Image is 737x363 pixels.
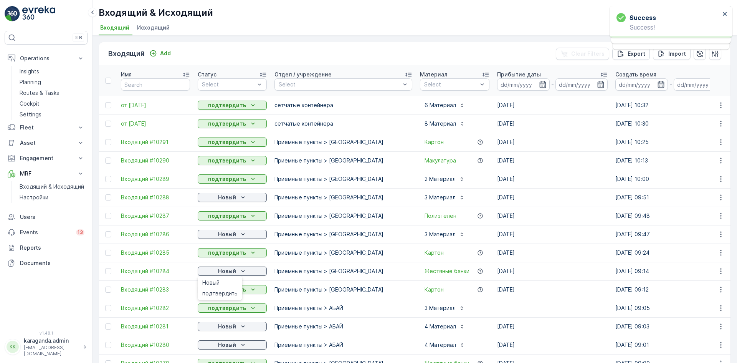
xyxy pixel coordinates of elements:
[121,175,190,183] span: Входящий #10289
[615,71,656,78] p: Создать время
[493,188,611,207] td: [DATE]
[271,317,416,336] td: Приемные пункты > АБАЙ
[611,244,730,262] td: [DATE] 09:24
[20,68,39,75] p: Insights
[20,55,72,62] p: Operations
[611,151,730,170] td: [DATE] 10:13
[198,267,267,276] button: Новый
[493,280,611,299] td: [DATE]
[630,13,656,22] h3: Success
[611,96,730,114] td: [DATE] 10:32
[160,50,171,57] p: Add
[425,323,456,330] p: 4 Материал
[198,303,267,313] button: подтвердить
[5,209,88,225] a: Users
[105,323,111,330] div: Toggle Row Selected
[121,101,190,109] span: от [DATE]
[198,340,267,350] button: Новый
[24,345,79,357] p: [EMAIL_ADDRESS][DOMAIN_NAME]
[425,341,456,349] p: 4 Материал
[497,78,550,91] input: dd/mm/yyyy
[271,114,416,133] td: сетчатыe контейнера
[105,231,111,237] div: Toggle Row Selected
[611,336,730,354] td: [DATE] 09:01
[271,133,416,151] td: Приемные пункты > [GEOGRAPHIC_DATA]
[121,120,190,128] a: от 23.08.2025
[202,279,220,287] span: Новый
[208,249,246,257] p: подтвердить
[493,170,611,188] td: [DATE]
[121,323,190,330] span: Входящий #10281
[5,135,88,151] button: Asset
[198,101,267,110] button: подтвердить
[20,78,41,86] p: Planning
[20,213,84,221] p: Users
[271,280,416,299] td: Приемные пункты > [GEOGRAPHIC_DATA]
[493,244,611,262] td: [DATE]
[105,250,111,256] div: Toggle Row Selected
[100,24,129,31] span: Входящий
[121,194,190,201] a: Входящий #10288
[20,111,41,118] p: Settings
[218,267,236,275] p: Новый
[425,267,469,275] a: Жестяные банки
[218,194,236,201] p: Новый
[198,276,242,300] ul: Новый
[420,71,447,78] p: Материал
[271,170,416,188] td: Приемные пункты > [GEOGRAPHIC_DATA]
[198,156,267,165] button: подтвердить
[611,262,730,280] td: [DATE] 09:14
[5,240,88,255] a: Reports
[121,101,190,109] a: от 24.08.2025
[674,78,726,91] input: dd/mm/yyyy
[425,212,456,220] a: Полиэтелен
[551,80,554,89] p: -
[271,188,416,207] td: Приемные пункты > [GEOGRAPHIC_DATA]
[497,71,541,78] p: Прибытие даты
[493,225,611,244] td: [DATE]
[5,6,20,22] img: logo
[20,89,59,97] p: Routes & Tasks
[271,299,416,317] td: Приемные пункты > АБАЙ
[420,173,469,185] button: 2 Материал
[105,268,111,274] div: Toggle Row Selected
[420,191,469,204] button: 3 Материал
[5,151,88,166] button: Engagement
[493,336,611,354] td: [DATE]
[17,181,88,192] a: Входящий & Исходящий
[493,133,611,151] td: [DATE]
[271,151,416,170] td: Приемные пункты > [GEOGRAPHIC_DATA]
[611,133,730,151] td: [DATE] 10:25
[425,157,456,164] span: Макулатура
[105,157,111,164] div: Toggle Row Selected
[121,286,190,293] a: Входящий #10283
[17,192,88,203] a: Настройки
[493,317,611,336] td: [DATE]
[121,212,190,220] span: Входящий #10287
[556,48,609,60] button: Clear Filters
[279,81,400,88] p: Select
[425,194,456,201] p: 3 Материал
[5,255,88,271] a: Documents
[420,99,470,111] button: 6 Материал
[17,77,88,88] a: Planning
[612,48,650,60] button: Export
[5,337,88,357] button: KKkaraganda.admin[EMAIL_ADDRESS][DOMAIN_NAME]
[208,157,246,164] p: подтвердить
[121,230,190,238] a: Входящий #10286
[5,120,88,135] button: Fleet
[611,225,730,244] td: [DATE] 09:47
[493,114,611,133] td: [DATE]
[105,176,111,182] div: Toggle Row Selected
[611,317,730,336] td: [DATE] 09:03
[20,259,84,267] p: Documents
[271,96,416,114] td: сетчатыe контейнера
[198,71,216,78] p: Статус
[17,109,88,120] a: Settings
[218,230,236,238] p: Новый
[99,7,213,19] p: Входящий & Исходящий
[208,175,246,183] p: подтвердить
